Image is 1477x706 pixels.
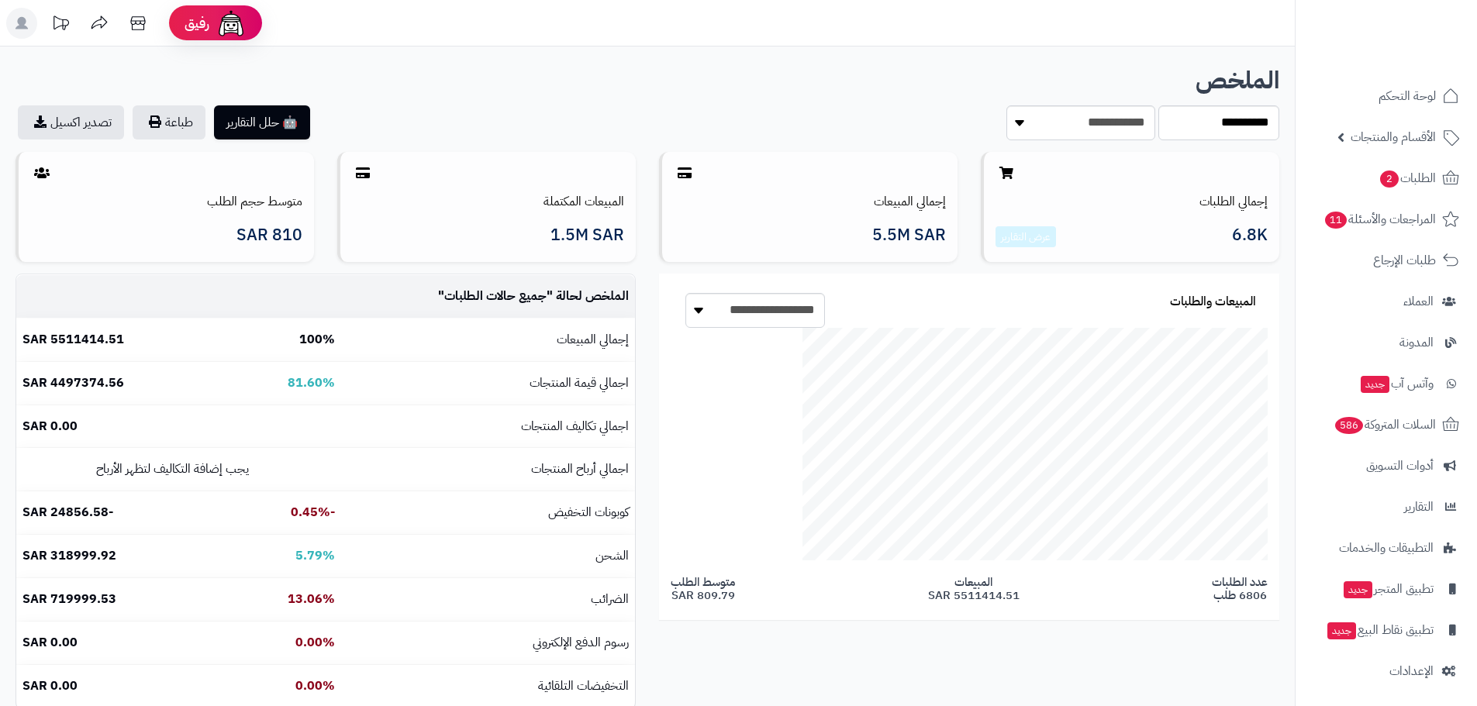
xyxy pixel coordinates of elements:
[299,330,335,349] b: 100%
[1001,229,1051,245] a: عرض التقارير
[288,374,335,392] b: 81.60%
[1361,376,1389,393] span: جديد
[22,546,116,565] b: 318999.92 SAR
[291,503,335,522] b: -0.45%
[1196,62,1279,98] b: الملخص
[872,226,946,244] span: 5.5M SAR
[1305,242,1468,279] a: طلبات الإرجاع
[1399,332,1434,353] span: المدونة
[133,105,205,139] button: طباعة
[1373,250,1436,271] span: طلبات الإرجاع
[22,374,124,392] b: 4497374.56 SAR
[1366,455,1434,477] span: أدوات التسويق
[341,362,635,405] td: اجمالي قيمة المنتجات
[1305,201,1468,238] a: المراجعات والأسئلة11
[1305,283,1468,320] a: العملاء
[1404,496,1434,518] span: التقارير
[1325,212,1347,229] span: 11
[1326,619,1434,641] span: تطبيق نقاط البيع
[22,633,78,652] b: 0.00 SAR
[1305,160,1468,197] a: الطلبات2
[1380,170,1399,188] span: 2
[341,491,635,534] td: كوبونات التخفيض
[41,8,80,43] a: تحديثات المنصة
[341,448,635,491] td: اجمالي أرباح المنتجات
[1199,192,1268,211] a: إجمالي الطلبات
[341,405,635,448] td: اجمالي تكاليف المنتجات
[671,576,735,601] span: متوسط الطلب 809.79 SAR
[22,417,78,436] b: 0.00 SAR
[1305,406,1468,443] a: السلات المتروكة586
[1170,295,1256,309] h3: المبيعات والطلبات
[22,590,116,608] b: 719999.53 SAR
[96,460,249,478] small: يجب إضافة التكاليف لتظهر الأرباح
[1305,529,1468,567] a: التطبيقات والخدمات
[341,578,635,621] td: الضرائب
[928,576,1020,601] span: المبيعات 5511414.51 SAR
[1305,365,1468,402] a: وآتس آبجديد
[1344,581,1372,598] span: جديد
[216,8,247,39] img: ai-face.png
[874,192,946,211] a: إجمالي المبيعات
[288,590,335,608] b: 13.06%
[1379,167,1436,189] span: الطلبات
[207,192,302,211] a: متوسط حجم الطلب
[18,105,124,139] a: تصدير اكسيل
[22,677,78,695] b: 0.00 SAR
[236,226,302,244] span: 810 SAR
[1305,488,1468,525] a: التقارير
[1212,576,1268,601] span: عدد الطلبات 6806 طلب
[544,192,624,211] a: المبيعات المكتملة
[1305,77,1468,115] a: لوحة التحكم
[1334,414,1436,436] span: السلات المتروكة
[341,622,635,664] td: رسوم الدفع الإلكتروني
[1305,653,1468,690] a: الإعدادات
[1323,208,1436,230] span: المراجعات والأسئلة
[295,633,335,652] b: 0.00%
[550,226,624,244] span: 1.5M SAR
[185,14,209,33] span: رفيق
[1403,291,1434,312] span: العملاء
[22,330,124,349] b: 5511414.51 SAR
[295,546,335,565] b: 5.79%
[341,535,635,577] td: الشحن
[341,275,635,318] td: الملخص لحالة " "
[22,503,113,522] b: -24856.58 SAR
[214,105,310,139] button: 🤖 حلل التقارير
[1232,226,1268,248] span: 6.8K
[1372,42,1462,74] img: logo-2.png
[341,319,635,361] td: إجمالي المبيعات
[1339,537,1434,559] span: التطبيقات والخدمات
[1351,126,1436,148] span: الأقسام والمنتجات
[295,677,335,695] b: 0.00%
[1305,447,1468,484] a: أدوات التسويق
[1342,578,1434,600] span: تطبيق المتجر
[1389,660,1434,682] span: الإعدادات
[1335,417,1363,434] span: 586
[1305,324,1468,361] a: المدونة
[1305,611,1468,649] a: تطبيق نقاط البيعجديد
[1305,570,1468,608] a: تطبيق المتجرجديد
[1327,622,1356,639] span: جديد
[1379,85,1436,107] span: لوحة التحكم
[1359,373,1434,394] span: وآتس آب
[444,287,547,305] span: جميع حالات الطلبات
